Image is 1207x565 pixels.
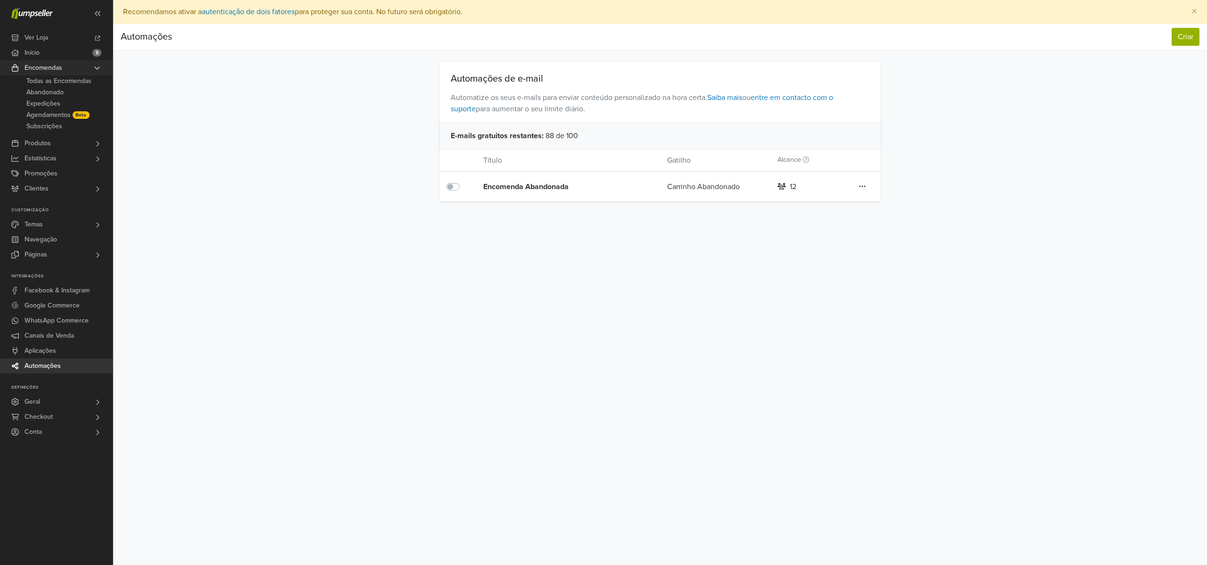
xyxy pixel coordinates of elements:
[11,385,113,391] p: Definições
[121,27,172,46] div: Automações
[25,181,49,196] span: Clientes
[790,181,796,192] div: 12
[25,298,80,313] span: Google Commerce
[483,181,630,192] div: Encomenda Abandonada
[25,217,43,232] span: Temas
[25,283,90,298] span: Facebook & Instagram
[1182,0,1207,23] button: Close
[92,49,101,57] span: 5
[25,166,58,181] span: Promoções
[25,328,74,343] span: Canais de Venda
[707,93,742,102] a: Saiba mais
[25,151,57,166] span: Estatísticas
[202,7,295,17] a: autenticação de dois fatores
[660,181,770,192] div: Carrinho Abandonado
[25,232,57,247] span: Navegação
[1172,28,1199,46] button: Criar
[25,343,56,358] span: Aplicações
[25,136,51,151] span: Produtos
[25,247,47,262] span: Páginas
[26,98,60,109] span: Expedições
[26,87,64,98] span: Abandonado
[476,155,660,166] div: Título
[11,274,113,279] p: Integrações
[26,75,91,87] span: Todas as Encomendas
[451,130,544,141] span: E-mails gratuitos restantes :
[439,84,881,122] span: Automatize os seus e-mails para enviar conteúdo personalizado na hora certa. ou para aumentar o s...
[660,155,770,166] div: Gatilho
[25,424,42,440] span: Conta
[25,409,53,424] span: Checkout
[26,121,62,132] span: Subscrições
[73,111,90,119] span: Beta
[439,73,881,84] div: Automações de e-mail
[26,109,71,121] span: Agendamentos
[25,358,61,374] span: Automações
[1191,5,1197,18] span: ×
[25,45,40,60] span: Início
[25,313,89,328] span: WhatsApp Commerce
[11,208,113,213] p: Customização
[439,122,881,149] div: 88 de 100
[25,60,62,75] span: Encomendas
[25,30,48,45] span: Ver Loja
[25,394,40,409] span: Geral
[777,155,809,165] label: Alcance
